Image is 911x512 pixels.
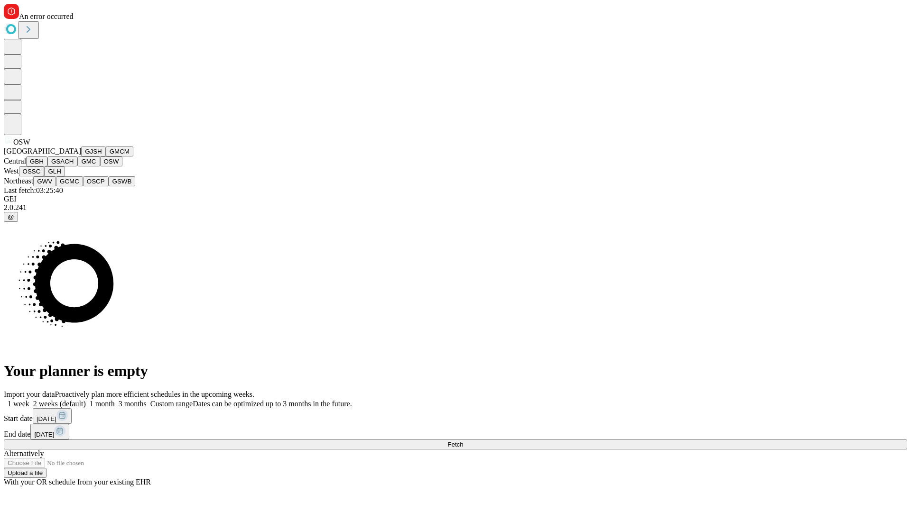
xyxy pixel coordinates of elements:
span: OSW [13,138,30,146]
span: Last fetch: 03:25:40 [4,186,63,194]
button: [DATE] [30,424,69,439]
button: GMCM [106,146,133,156]
span: 3 months [119,400,147,408]
span: Dates can be optimized up to 3 months in the future. [193,400,352,408]
span: [DATE] [37,415,56,422]
button: GMC [77,156,100,166]
span: 1 month [90,400,115,408]
span: @ [8,213,14,220]
span: [DATE] [34,431,54,438]
button: GBH [26,156,47,166]
button: GJSH [81,146,106,156]
button: @ [4,212,18,222]
button: [DATE] [33,408,72,424]
button: Fetch [4,439,907,449]
div: 2.0.241 [4,203,907,212]
span: With your OR schedule from your existing EHR [4,478,151,486]
button: GWV [33,176,56,186]
span: Central [4,157,26,165]
button: OSW [100,156,123,166]
span: Custom range [150,400,193,408]
span: Proactively plan more efficient schedules in the upcoming weeks. [55,390,254,398]
span: 2 weeks (default) [33,400,86,408]
span: Fetch [447,441,463,448]
span: West [4,167,19,175]
button: Upload a file [4,468,46,478]
span: [GEOGRAPHIC_DATA] [4,147,81,155]
button: OSCP [83,176,109,186]
button: GSWB [109,176,136,186]
button: GLH [44,166,65,176]
span: An error occurred [19,12,74,20]
span: Alternatively [4,449,44,457]
div: Start date [4,408,907,424]
button: GCMC [56,176,83,186]
h1: Your planner is empty [4,362,907,380]
button: GSACH [47,156,77,166]
span: Northeast [4,177,33,185]
span: 1 week [8,400,29,408]
button: OSSC [19,166,45,176]
div: GEI [4,195,907,203]
div: End date [4,424,907,439]
span: Import your data [4,390,55,398]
